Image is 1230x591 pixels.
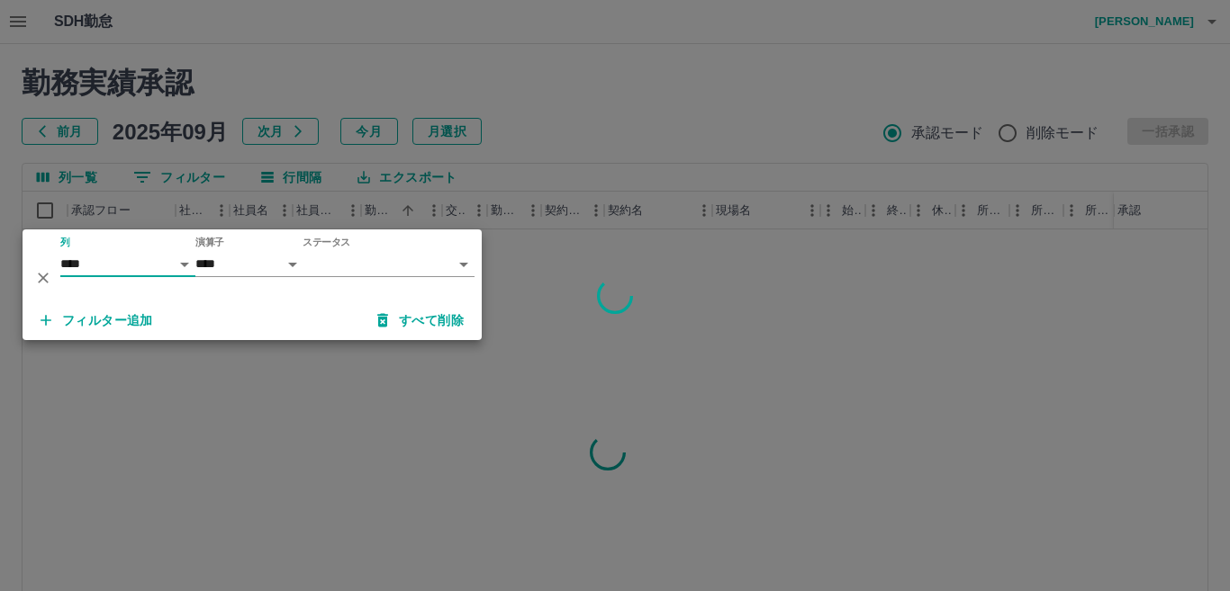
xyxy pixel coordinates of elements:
[26,304,167,336] button: フィルター追加
[363,304,478,336] button: すべて削除
[195,236,224,249] label: 演算子
[303,236,350,249] label: ステータス
[60,236,70,249] label: 列
[30,264,57,291] button: 削除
